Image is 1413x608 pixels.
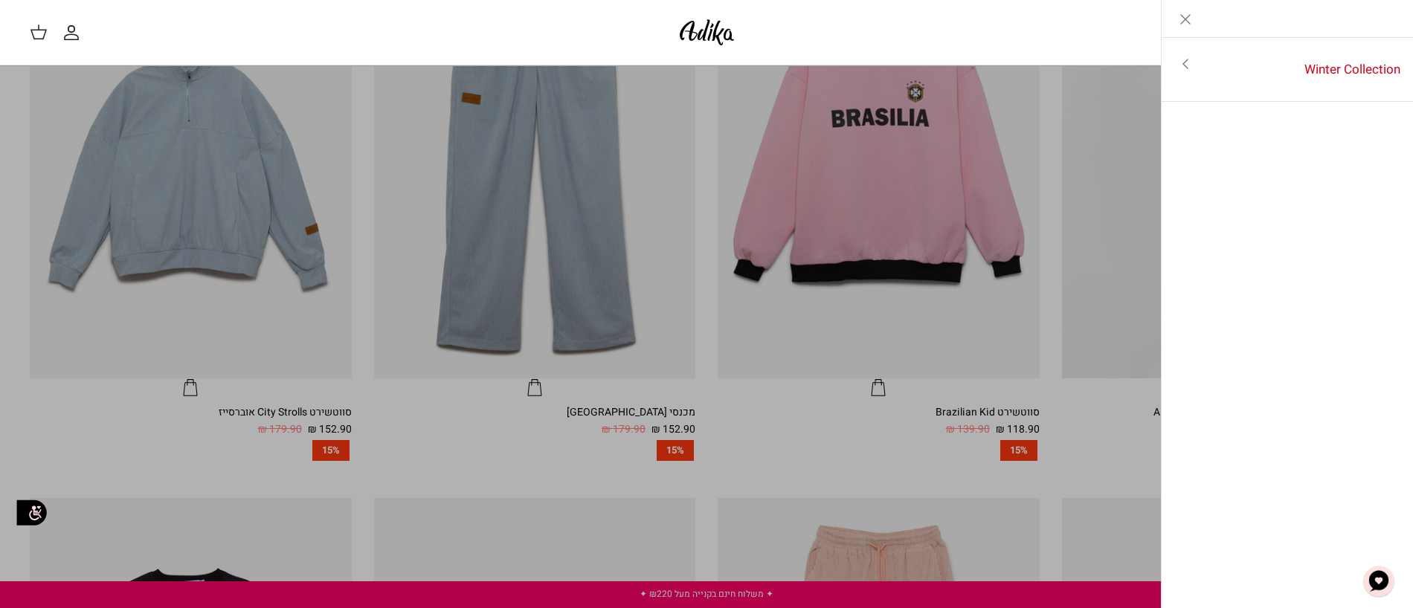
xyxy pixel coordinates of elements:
[62,24,86,42] a: החשבון שלי
[1356,559,1401,604] button: צ'אט
[675,15,738,50] img: Adika IL
[11,493,52,534] img: accessibility_icon02.svg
